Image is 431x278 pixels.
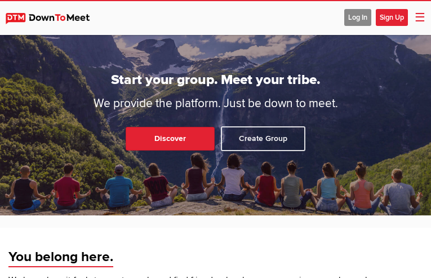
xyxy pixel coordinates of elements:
span: Sign Up [376,9,408,26]
img: DownToMeet [6,13,101,24]
span: Log In [344,9,371,26]
a: Sign Up [376,12,408,22]
a: Log In [344,12,371,22]
a: Discover [126,127,215,151]
p: We provide the platform. Just be down to meet. [8,95,423,113]
span: You belong here. [8,248,113,267]
h1: Start your group. Meet your tribe. [33,72,399,88]
span: ☰ [415,11,425,25]
a: Create Group [221,126,305,151]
